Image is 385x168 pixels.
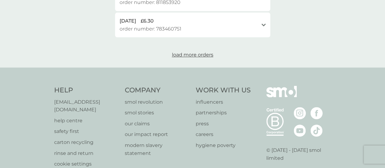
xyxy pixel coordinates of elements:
a: partnerships [196,109,251,117]
img: visit the smol Tiktok page [310,124,323,137]
a: help centre [54,117,119,125]
a: careers [196,130,251,138]
img: visit the smol Youtube page [294,124,306,137]
a: rinse and return [54,149,119,157]
a: [EMAIL_ADDRESS][DOMAIN_NAME] [54,98,119,114]
h4: Help [54,86,119,95]
a: hygiene poverty [196,141,251,149]
a: carton recycling [54,138,119,146]
h4: Work With Us [196,86,251,95]
p: © [DATE] - [DATE] smol limited [266,146,331,162]
img: smol [266,86,297,106]
span: [DATE] [120,17,136,25]
a: smol revolution [125,98,190,106]
img: visit the smol Instagram page [294,107,306,119]
a: cookie settings [54,160,119,168]
h4: Company [125,86,190,95]
a: safety first [54,127,119,135]
a: our claims [125,120,190,128]
a: our impact report [125,130,190,138]
span: order number: 783460751 [120,25,181,33]
img: visit the smol Facebook page [310,107,323,119]
a: press [196,120,251,128]
button: load more orders [147,51,238,59]
a: smol stories [125,109,190,117]
span: £6.30 [141,17,154,25]
a: modern slavery statement [125,141,190,157]
span: load more orders [172,52,213,58]
a: influencers [196,98,251,106]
